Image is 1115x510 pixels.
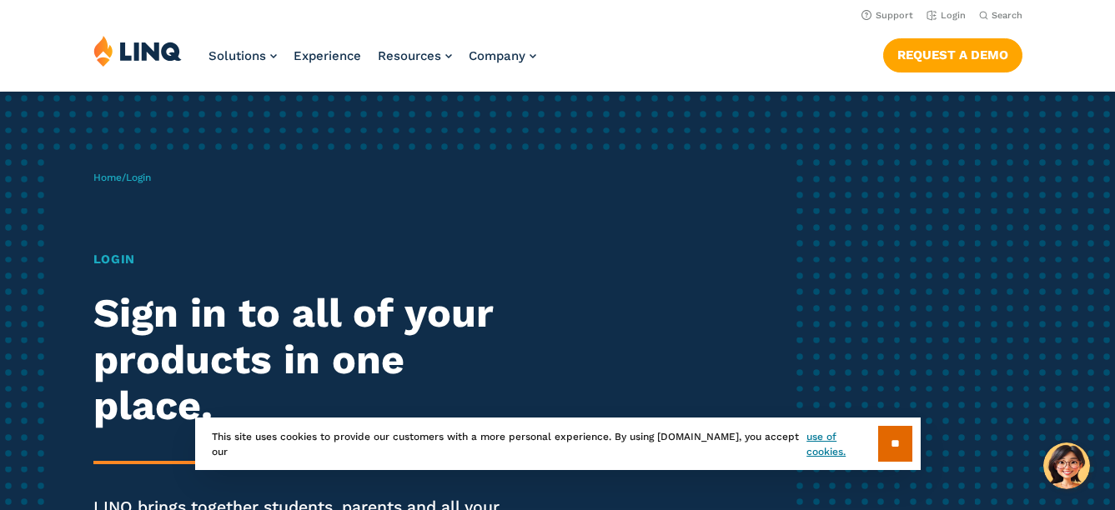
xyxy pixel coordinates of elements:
h2: Sign in to all of your products in one place. [93,290,523,429]
a: Support [861,10,913,21]
a: Resources [378,48,452,63]
a: Home [93,172,122,183]
div: This site uses cookies to provide our customers with a more personal experience. By using [DOMAIN... [195,417,921,470]
button: Hello, have a question? Let’s chat. [1043,442,1090,489]
span: Search [992,10,1022,21]
span: / [93,172,151,183]
a: Company [469,48,536,63]
nav: Primary Navigation [208,35,536,90]
span: Resources [378,48,441,63]
span: Login [126,172,151,183]
a: use of cookies. [806,429,877,459]
img: LINQ | K‑12 Software [93,35,182,67]
a: Request a Demo [883,38,1022,72]
nav: Button Navigation [883,35,1022,72]
h1: Login [93,250,523,268]
a: Experience [294,48,361,63]
button: Open Search Bar [979,9,1022,22]
a: Solutions [208,48,277,63]
a: Login [927,10,966,21]
span: Solutions [208,48,266,63]
span: Company [469,48,525,63]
